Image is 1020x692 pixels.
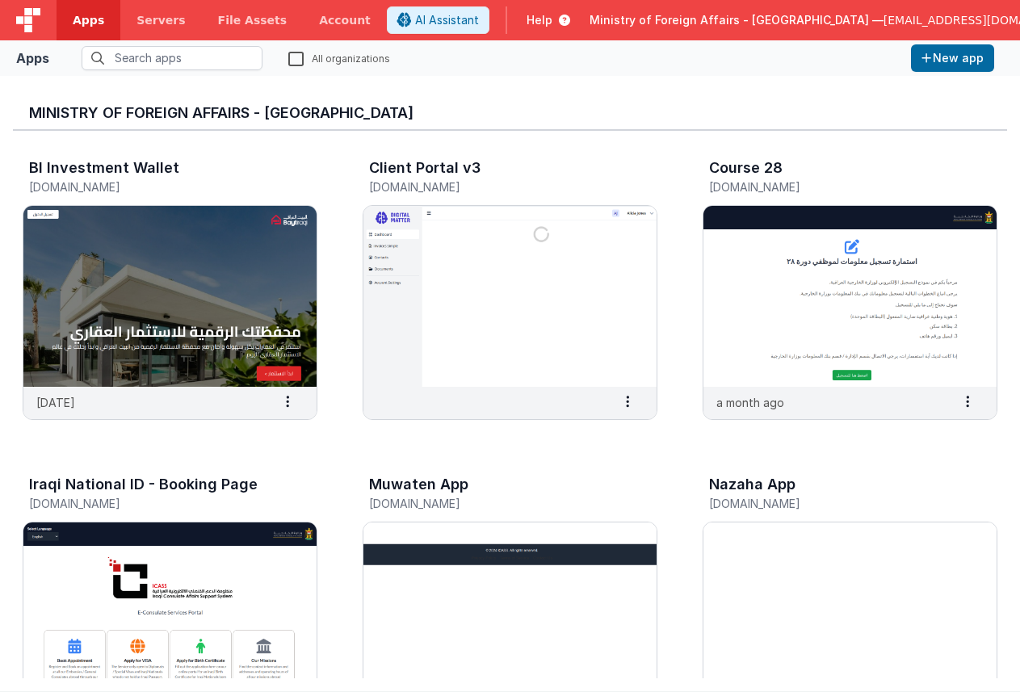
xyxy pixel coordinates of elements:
span: AI Assistant [415,12,479,28]
h5: [DOMAIN_NAME] [369,181,617,193]
label: All organizations [288,50,390,65]
p: [DATE] [36,394,75,411]
span: Help [527,12,552,28]
h5: [DOMAIN_NAME] [369,497,617,510]
span: File Assets [218,12,288,28]
input: Search apps [82,46,262,70]
span: Servers [136,12,185,28]
h3: Ministry of Foreign Affairs - [GEOGRAPHIC_DATA] [29,105,991,121]
h3: Nazaha App [709,476,795,493]
button: AI Assistant [387,6,489,34]
h5: [DOMAIN_NAME] [29,181,277,193]
p: a month ago [716,394,784,411]
div: Apps [16,48,49,68]
h3: Iraqi National ID - Booking Page [29,476,258,493]
h3: Muwaten App [369,476,468,493]
button: New app [911,44,994,72]
h3: BI Investment Wallet [29,160,179,176]
span: Apps [73,12,104,28]
h5: [DOMAIN_NAME] [29,497,277,510]
h3: Client Portal v3 [369,160,481,176]
h5: [DOMAIN_NAME] [709,497,957,510]
h3: Course 28 [709,160,783,176]
span: Ministry of Foreign Affairs - [GEOGRAPHIC_DATA] — [590,12,884,28]
h5: [DOMAIN_NAME] [709,181,957,193]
